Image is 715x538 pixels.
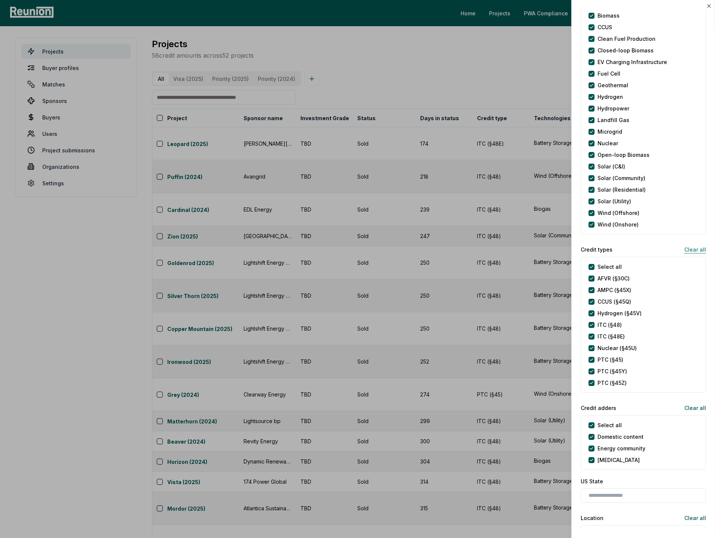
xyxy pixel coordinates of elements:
button: Clear all [678,400,706,415]
label: Clean Fuel Production [598,35,656,43]
label: US State [581,477,706,485]
label: Biomass [598,12,620,19]
label: Nuclear [598,139,618,147]
label: PTC (§45Z) [598,379,627,387]
label: Solar (Utility) [598,197,631,205]
label: Credit adders [581,404,616,412]
label: Solar (Residential) [598,186,646,194]
label: Nuclear (§45U) [598,344,637,352]
label: Select all [598,263,622,271]
label: Domestic content [598,433,644,441]
label: Hydrogen (§45V) [598,309,642,317]
label: [MEDICAL_DATA] [598,456,640,464]
label: EV Charging Infrastructure [598,58,667,66]
label: AMPC (§45X) [598,286,631,294]
label: Landfill Gas [598,116,629,124]
label: PTC (§45Y) [598,367,627,375]
label: AFVR (§30C) [598,274,630,282]
label: Closed-loop Biomass [598,46,654,54]
label: CCUS (§45Q) [598,298,631,306]
label: Hydropower [598,104,629,112]
label: Credit types [581,246,612,253]
label: Wind (Onshore) [598,221,639,228]
label: Select all [598,421,622,429]
button: Clear all [678,242,706,257]
label: ITC (§48) [598,321,622,329]
label: CCUS [598,23,612,31]
label: Wind (Offshore) [598,209,639,217]
label: Microgrid [598,128,622,136]
label: Location [581,514,604,522]
label: Open-loop Biomass [598,151,650,159]
label: Geothermal [598,81,628,89]
label: Solar (Community) [598,174,645,182]
button: Clear all [678,510,706,525]
label: ITC (§48E) [598,332,625,340]
label: Hydrogen [598,93,623,101]
label: PTC (§45) [598,356,623,364]
label: Energy community [598,444,645,452]
label: Solar (C&I) [598,162,625,170]
label: Fuel Cell [598,70,620,77]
